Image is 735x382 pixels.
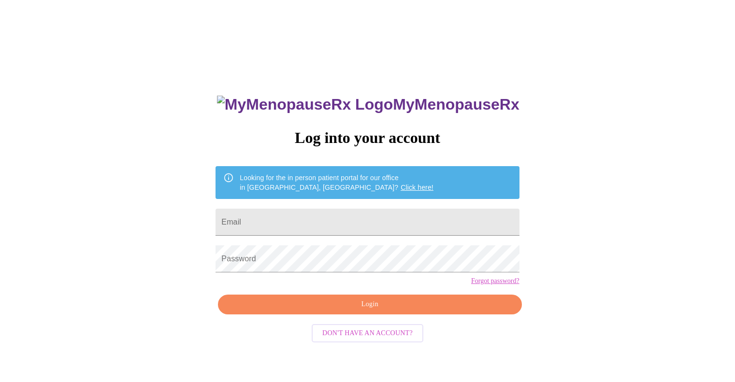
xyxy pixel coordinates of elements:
button: Don't have an account? [312,324,423,343]
a: Don't have an account? [309,328,426,337]
img: MyMenopauseRx Logo [217,96,393,113]
span: Don't have an account? [322,327,413,340]
h3: Log into your account [216,129,519,147]
span: Login [229,298,510,311]
h3: MyMenopauseRx [217,96,519,113]
a: Click here! [401,184,433,191]
a: Forgot password? [471,277,519,285]
div: Looking for the in person patient portal for our office in [GEOGRAPHIC_DATA], [GEOGRAPHIC_DATA]? [240,169,433,196]
button: Login [218,295,521,314]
